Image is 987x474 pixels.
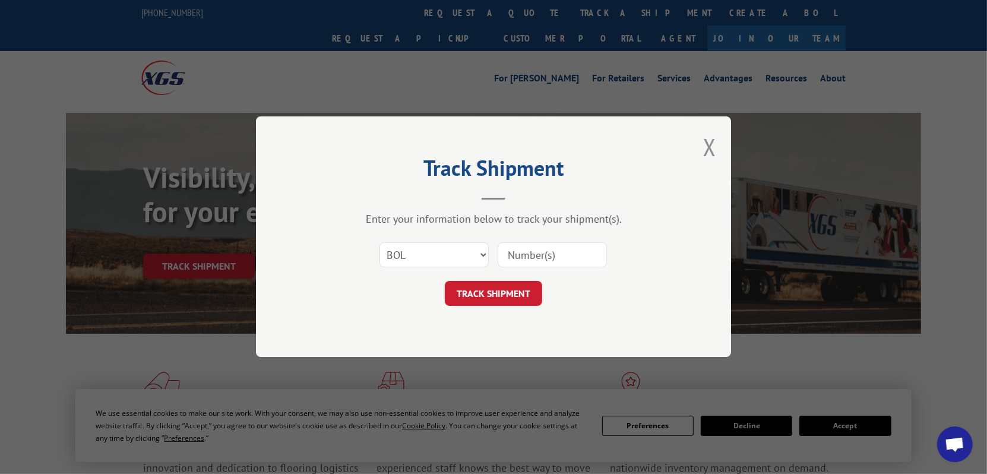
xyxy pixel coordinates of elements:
[703,131,716,163] button: Close modal
[937,426,973,462] div: Open chat
[445,282,542,306] button: TRACK SHIPMENT
[315,160,672,182] h2: Track Shipment
[315,213,672,226] div: Enter your information below to track your shipment(s).
[498,243,607,268] input: Number(s)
